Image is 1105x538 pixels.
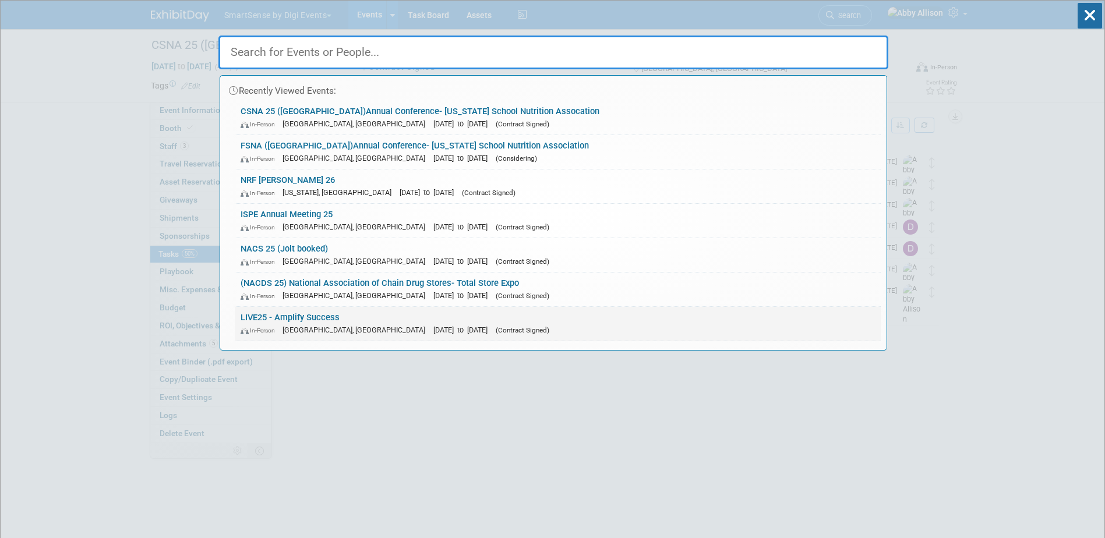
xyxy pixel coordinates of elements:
span: (Contract Signed) [496,223,549,231]
span: (Considering) [496,154,537,162]
span: [DATE] to [DATE] [433,291,493,300]
a: NACS 25 (Jolt booked) In-Person [GEOGRAPHIC_DATA], [GEOGRAPHIC_DATA] [DATE] to [DATE] (Contract S... [235,238,881,272]
a: (NACDS 25) National Association of Chain Drug Stores- Total Store Expo In-Person [GEOGRAPHIC_DATA... [235,272,881,306]
a: ISPE Annual Meeting 25 In-Person [GEOGRAPHIC_DATA], [GEOGRAPHIC_DATA] [DATE] to [DATE] (Contract ... [235,204,881,238]
span: In-Person [241,224,280,231]
a: LIVE25 - Amplify Success In-Person [GEOGRAPHIC_DATA], [GEOGRAPHIC_DATA] [DATE] to [DATE] (Contrac... [235,307,881,341]
a: FSNA ([GEOGRAPHIC_DATA])Annual Conference- [US_STATE] School Nutrition Association In-Person [GEO... [235,135,881,169]
a: CSNA 25 ([GEOGRAPHIC_DATA])Annual Conference- [US_STATE] School Nutrition Assocation In-Person [G... [235,101,881,134]
span: In-Person [241,258,280,266]
span: (Contract Signed) [496,120,549,128]
span: (Contract Signed) [496,292,549,300]
span: [GEOGRAPHIC_DATA], [GEOGRAPHIC_DATA] [283,222,431,231]
span: In-Person [241,189,280,197]
span: (Contract Signed) [496,257,549,266]
span: [GEOGRAPHIC_DATA], [GEOGRAPHIC_DATA] [283,154,431,162]
span: [GEOGRAPHIC_DATA], [GEOGRAPHIC_DATA] [283,291,431,300]
span: [DATE] to [DATE] [433,257,493,266]
span: [DATE] to [DATE] [400,188,460,197]
span: [DATE] to [DATE] [433,154,493,162]
span: [DATE] to [DATE] [433,222,493,231]
span: [GEOGRAPHIC_DATA], [GEOGRAPHIC_DATA] [283,119,431,128]
span: [DATE] to [DATE] [433,119,493,128]
span: [GEOGRAPHIC_DATA], [GEOGRAPHIC_DATA] [283,257,431,266]
span: [GEOGRAPHIC_DATA], [GEOGRAPHIC_DATA] [283,325,431,334]
span: In-Person [241,327,280,334]
span: [US_STATE], [GEOGRAPHIC_DATA] [283,188,397,197]
div: Recently Viewed Events: [226,76,881,101]
span: In-Person [241,292,280,300]
input: Search for Events or People... [218,36,888,69]
span: (Contract Signed) [462,189,516,197]
span: In-Person [241,121,280,128]
span: [DATE] to [DATE] [433,325,493,334]
a: NRF [PERSON_NAME] 26 In-Person [US_STATE], [GEOGRAPHIC_DATA] [DATE] to [DATE] (Contract Signed) [235,169,881,203]
span: (Contract Signed) [496,326,549,334]
span: In-Person [241,155,280,162]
